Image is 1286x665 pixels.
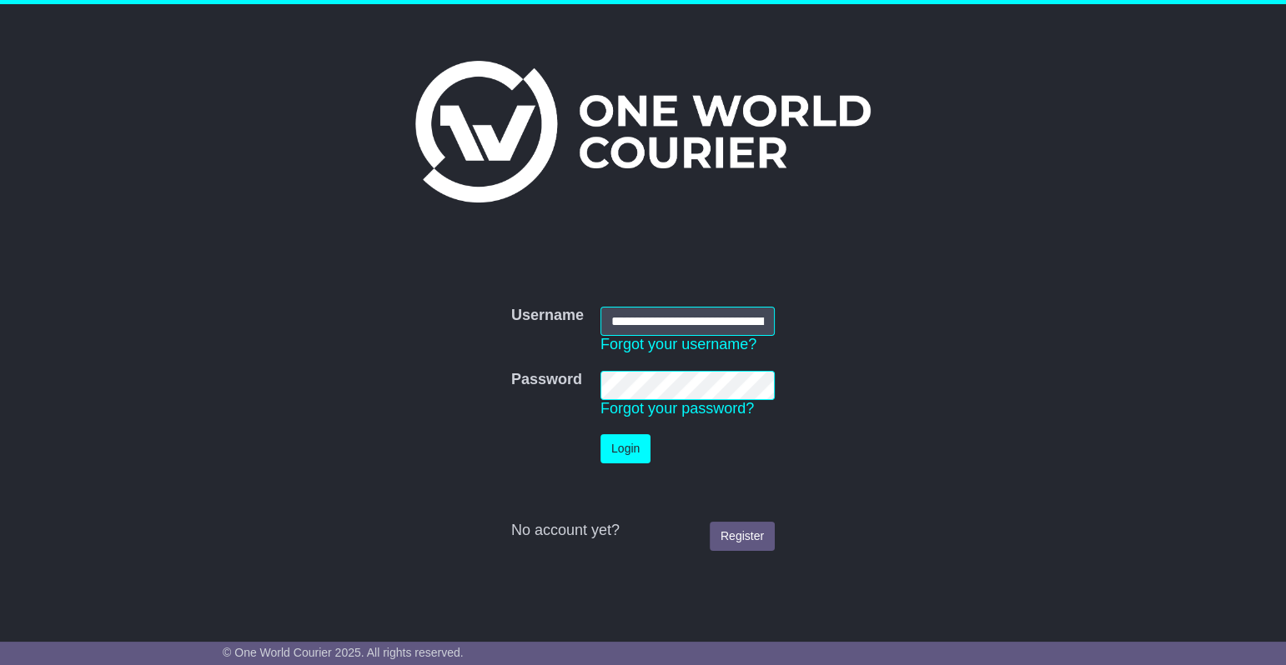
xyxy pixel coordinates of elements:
[600,400,754,417] a: Forgot your password?
[710,522,775,551] a: Register
[511,371,582,389] label: Password
[600,434,651,463] button: Login
[511,522,775,540] div: No account yet?
[415,61,871,202] img: One World
[511,307,584,325] label: Username
[600,336,756,352] a: Forgot your username?
[223,646,464,659] span: © One World Courier 2025. All rights reserved.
